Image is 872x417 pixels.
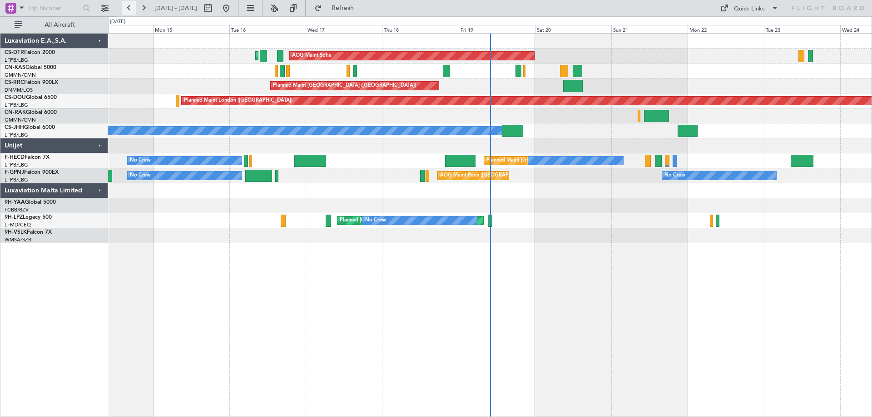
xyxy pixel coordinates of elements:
div: [DATE] [110,18,125,26]
div: Planned Maint Sofia [258,49,304,63]
a: CS-DOUGlobal 6500 [5,95,57,100]
div: Tue 23 [764,25,840,33]
a: FCBB/BZV [5,206,29,213]
div: No Crew [130,154,151,167]
div: Planned [GEOGRAPHIC_DATA] ([GEOGRAPHIC_DATA]) [340,214,468,227]
a: GMMN/CMN [5,117,36,123]
a: CN-RAKGlobal 6000 [5,110,57,115]
a: LFPB/LBG [5,102,28,108]
div: Planned Maint London ([GEOGRAPHIC_DATA]) [184,94,292,108]
div: AOG Maint Paris ([GEOGRAPHIC_DATA]) [440,169,535,182]
button: Quick Links [716,1,783,15]
div: Thu 18 [382,25,458,33]
span: 9H-VSLK [5,230,27,235]
button: Refresh [310,1,365,15]
a: 9H-LPZLegacy 500 [5,215,52,220]
span: CN-RAK [5,110,26,115]
div: Planned Maint [GEOGRAPHIC_DATA] ([GEOGRAPHIC_DATA]) [273,79,416,93]
div: Quick Links [734,5,765,14]
div: Sun 14 [77,25,153,33]
a: WMSA/SZB [5,236,31,243]
a: F-HECDFalcon 7X [5,155,50,160]
a: DNMM/LOS [5,87,33,93]
span: CS-DOU [5,95,26,100]
div: Tue 16 [229,25,306,33]
a: CS-DTRFalcon 2000 [5,50,55,55]
div: No Crew [130,169,151,182]
a: 9H-VSLKFalcon 7X [5,230,52,235]
div: Fri 19 [459,25,535,33]
span: CS-JHH [5,125,24,130]
span: CS-RRC [5,80,24,85]
div: No Crew [365,214,386,227]
span: All Aircraft [24,22,96,28]
div: AOG Maint Sofia [292,49,332,63]
a: LFPB/LBG [5,132,28,138]
div: Sun 21 [611,25,688,33]
a: CN-KASGlobal 5000 [5,65,56,70]
div: Wed 17 [306,25,382,33]
a: F-GPNJFalcon 900EX [5,170,59,175]
span: F-GPNJ [5,170,24,175]
span: CN-KAS [5,65,25,70]
span: CS-DTR [5,50,24,55]
a: GMMN/CMN [5,72,36,78]
span: F-HECD [5,155,25,160]
div: Mon 15 [153,25,229,33]
button: All Aircraft [10,18,99,32]
span: Refresh [324,5,362,11]
a: 9H-YAAGlobal 5000 [5,200,56,205]
a: CS-RRCFalcon 900LX [5,80,58,85]
div: Planned Maint [GEOGRAPHIC_DATA] ([GEOGRAPHIC_DATA]) [486,154,629,167]
span: 9H-YAA [5,200,25,205]
a: LFPB/LBG [5,57,28,64]
a: LFMD/CEQ [5,221,31,228]
span: [DATE] - [DATE] [154,4,197,12]
a: LFPB/LBG [5,162,28,168]
div: Mon 22 [688,25,764,33]
div: No Crew [664,169,685,182]
span: 9H-LPZ [5,215,23,220]
a: CS-JHHGlobal 6000 [5,125,55,130]
div: Sat 20 [535,25,611,33]
a: LFPB/LBG [5,177,28,183]
input: Trip Number [28,1,80,15]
